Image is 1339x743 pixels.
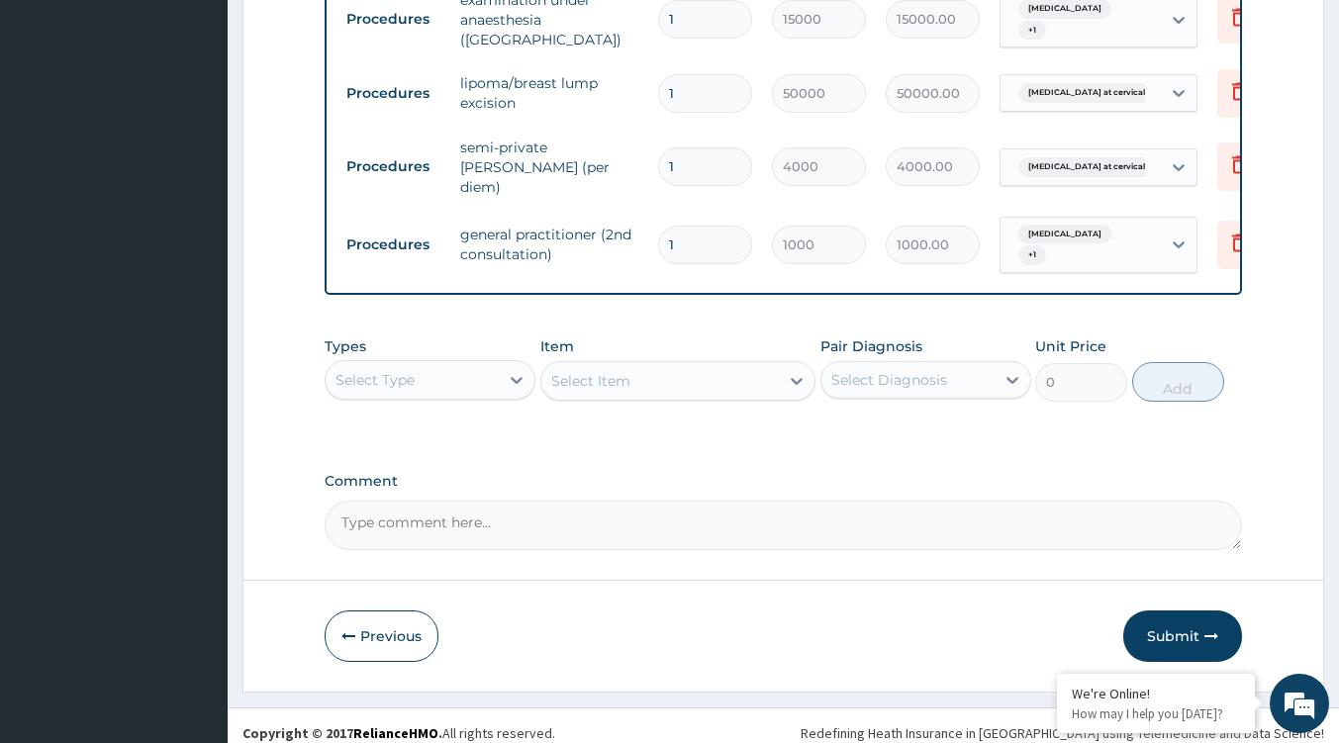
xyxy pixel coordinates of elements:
[325,610,438,662] button: Previous
[37,99,80,148] img: d_794563401_company_1708531726252_794563401
[242,724,442,742] strong: Copyright © 2017 .
[1072,705,1240,722] p: How may I help you today?
[450,215,648,274] td: general practitioner (2nd consultation)
[325,338,366,355] label: Types
[450,63,648,123] td: lipoma/breast lump excision
[1018,225,1111,244] span: [MEDICAL_DATA]
[1123,610,1242,662] button: Submit
[325,473,1242,490] label: Comment
[831,370,947,390] div: Select Diagnosis
[1018,83,1166,103] span: [MEDICAL_DATA] at cervical os
[1132,362,1224,402] button: Add
[1018,21,1046,41] span: + 1
[115,249,273,449] span: We're online!
[353,724,438,742] a: RelianceHMO
[1072,685,1240,702] div: We're Online!
[10,540,377,609] textarea: Type your message and hit 'Enter'
[1035,336,1106,356] label: Unit Price
[1018,245,1046,265] span: + 1
[103,111,333,137] div: Chat with us now
[336,1,450,38] td: Procedures
[1018,157,1166,177] span: [MEDICAL_DATA] at cervical os
[335,370,415,390] div: Select Type
[325,10,372,57] div: Minimize live chat window
[450,128,648,207] td: semi-private [PERSON_NAME] (per diem)
[336,75,450,112] td: Procedures
[540,336,574,356] label: Item
[820,336,922,356] label: Pair Diagnosis
[801,723,1324,743] div: Redefining Heath Insurance in [GEOGRAPHIC_DATA] using Telemedicine and Data Science!
[336,148,450,185] td: Procedures
[336,227,450,263] td: Procedures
